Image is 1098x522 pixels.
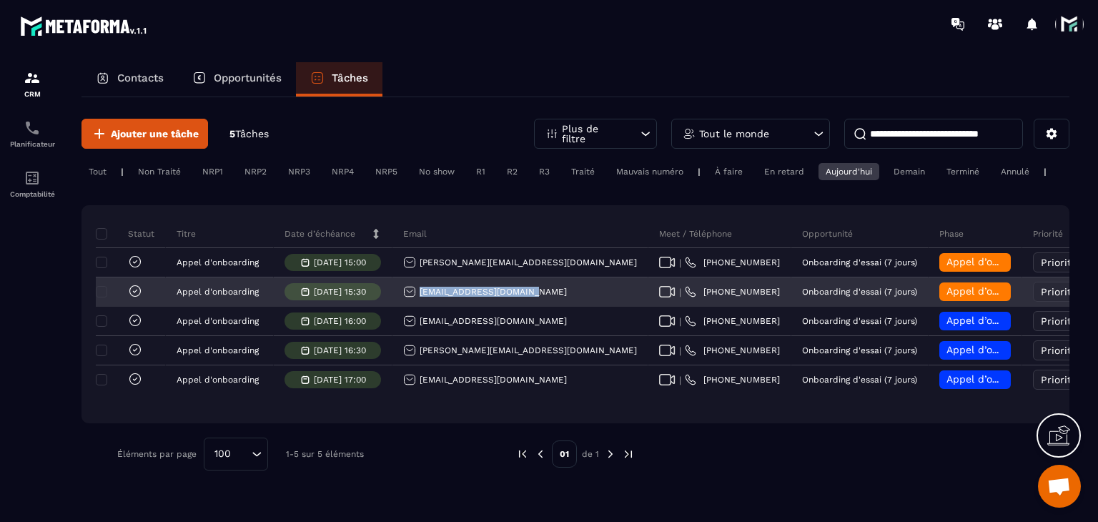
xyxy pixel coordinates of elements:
div: Traité [564,163,602,180]
div: No show [412,163,462,180]
p: de 1 [582,448,599,460]
p: Onboarding d'essai (7 jours) [802,257,917,267]
span: Priorité [1041,345,1077,356]
div: Demain [886,163,932,180]
a: [PHONE_NUMBER] [685,315,780,327]
img: accountant [24,169,41,187]
p: 01 [552,440,577,468]
p: Planificateur [4,140,61,148]
a: [PHONE_NUMBER] [685,345,780,356]
span: Appel d’onboarding terminée [946,256,1089,267]
div: Annulé [994,163,1037,180]
span: Priorité [1041,286,1077,297]
div: NRP4 [325,163,361,180]
span: | [679,287,681,297]
a: accountantaccountantComptabilité [4,159,61,209]
span: | [679,375,681,385]
a: Contacts [81,62,178,97]
span: | [679,345,681,356]
a: Tâches [296,62,382,97]
p: Contacts [117,72,164,84]
p: Appel d'onboarding [177,287,259,297]
span: Priorité [1041,374,1077,385]
div: R2 [500,163,525,180]
div: NRP1 [195,163,230,180]
p: Opportunités [214,72,282,84]
p: Tâches [332,72,368,84]
div: NRP3 [281,163,317,180]
span: Ajouter une tâche [111,127,199,141]
img: logo [20,13,149,39]
div: Aujourd'hui [818,163,879,180]
span: Appel d’onboarding planifié [946,344,1082,355]
img: next [622,448,635,461]
p: | [121,167,124,177]
span: | [679,257,681,268]
input: Search for option [236,446,248,462]
p: [DATE] 16:00 [314,316,366,326]
p: Onboarding d'essai (7 jours) [802,287,917,297]
p: [DATE] 17:00 [314,375,366,385]
p: Appel d'onboarding [177,375,259,385]
a: formationformationCRM [4,59,61,109]
span: Appel d’onboarding terminée [946,285,1089,297]
div: Tout [81,163,114,180]
p: Onboarding d'essai (7 jours) [802,375,917,385]
img: scheduler [24,119,41,137]
img: formation [24,69,41,87]
span: Priorité [1041,257,1077,268]
p: Onboarding d'essai (7 jours) [802,316,917,326]
p: [DATE] 15:00 [314,257,366,267]
span: 100 [209,446,236,462]
div: Non Traité [131,163,188,180]
p: Plus de filtre [562,124,625,144]
p: | [698,167,701,177]
p: Email [403,228,427,240]
img: prev [516,448,529,461]
div: NRP2 [237,163,274,180]
p: Titre [177,228,196,240]
p: Appel d'onboarding [177,316,259,326]
p: [DATE] 16:30 [314,345,366,355]
p: Appel d'onboarding [177,257,259,267]
p: Onboarding d'essai (7 jours) [802,345,917,355]
p: 1-5 sur 5 éléments [286,449,364,459]
span: | [679,316,681,327]
a: [PHONE_NUMBER] [685,257,780,268]
div: R3 [532,163,557,180]
div: Terminé [939,163,986,180]
p: Appel d'onboarding [177,345,259,355]
img: next [604,448,617,461]
div: À faire [708,163,750,180]
a: schedulerschedulerPlanificateur [4,109,61,159]
p: Opportunité [802,228,853,240]
p: | [1044,167,1047,177]
p: Comptabilité [4,190,61,198]
a: Ouvrir le chat [1038,465,1081,508]
div: En retard [757,163,811,180]
p: Date d’échéance [285,228,355,240]
span: Appel d’onboarding planifié [946,373,1082,385]
a: [PHONE_NUMBER] [685,374,780,385]
button: Ajouter une tâche [81,119,208,149]
a: [PHONE_NUMBER] [685,286,780,297]
p: Meet / Téléphone [659,228,732,240]
div: R1 [469,163,493,180]
span: Tâches [235,128,269,139]
p: Statut [99,228,154,240]
div: Mauvais numéro [609,163,691,180]
span: Priorité [1041,315,1077,327]
p: Phase [939,228,964,240]
div: Search for option [204,438,268,471]
p: [DATE] 15:30 [314,287,366,297]
a: Opportunités [178,62,296,97]
p: Priorité [1033,228,1063,240]
p: 5 [229,127,269,141]
p: Tout le monde [699,129,769,139]
span: Appel d’onboarding planifié [946,315,1082,326]
img: prev [534,448,547,461]
p: CRM [4,90,61,98]
p: Éléments par page [117,449,197,459]
div: NRP5 [368,163,405,180]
